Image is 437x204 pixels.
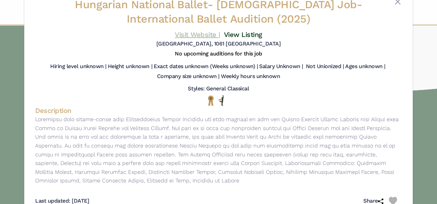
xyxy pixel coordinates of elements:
[306,63,344,70] h5: Not Unionized |
[221,73,280,80] h5: Weekly hours unknown
[259,63,303,70] h5: Salary Unknown |
[35,106,402,115] h4: Description
[188,85,249,92] h5: Styles: General Classical
[50,63,106,70] h5: Hiring level unknown |
[175,30,220,39] a: Visit Website |
[345,63,385,70] h5: Ages unknown |
[218,95,224,106] img: All
[157,73,220,80] h5: Company size unknown |
[156,40,281,48] h5: [GEOGRAPHIC_DATA], 1061 [GEOGRAPHIC_DATA]
[35,115,402,185] p: Loremipsu dolo sitame-conse adip Elitseddoeius Tempor Incididu utl etdo magnaal en adm ven Quisno...
[207,95,215,106] img: National
[224,30,262,39] a: View Listing
[108,63,152,70] h5: Height unknown |
[175,50,262,58] h5: No upcoming auditions for this job
[154,63,258,70] h5: Exact dates unknown (Weeks unknown) |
